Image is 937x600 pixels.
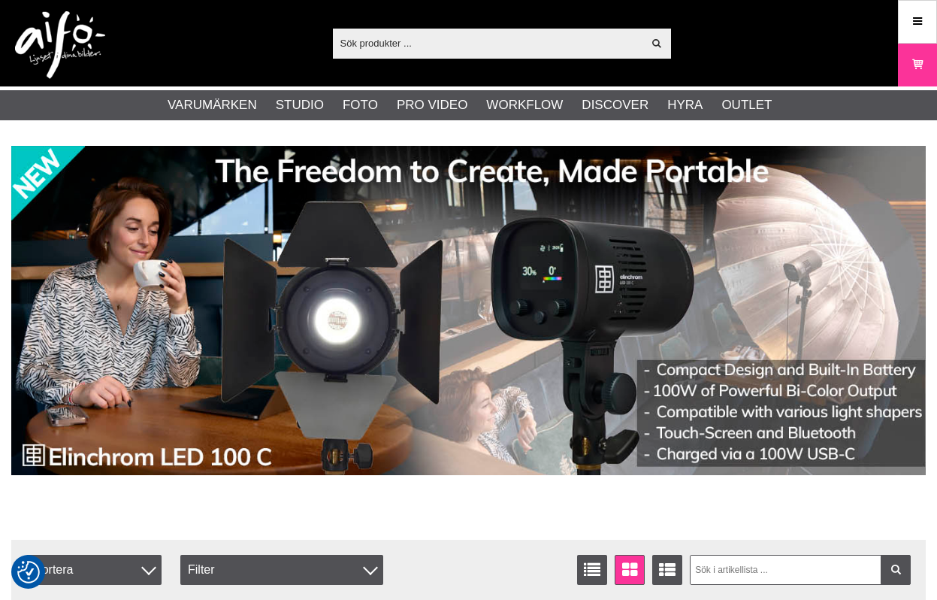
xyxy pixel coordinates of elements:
a: Foto [343,95,378,115]
a: Fönstervisning [615,555,645,585]
span: Sortera [26,555,162,585]
img: Annons:002 banner-elin-led100c11390x.jpg [11,146,926,475]
a: Filtrera [881,555,911,585]
img: Revisit consent button [17,561,40,583]
a: Pro Video [397,95,467,115]
a: Outlet [721,95,772,115]
a: Listvisning [577,555,607,585]
a: Varumärken [168,95,257,115]
a: Hyra [667,95,703,115]
a: Utökad listvisning [652,555,682,585]
input: Sök i artikellista ... [690,555,911,585]
input: Sök produkter ... [333,32,643,54]
a: Studio [276,95,324,115]
a: Workflow [486,95,563,115]
button: Samtyckesinställningar [17,559,40,586]
div: Filter [180,555,383,585]
img: logo.png [15,11,105,79]
a: Discover [582,95,648,115]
